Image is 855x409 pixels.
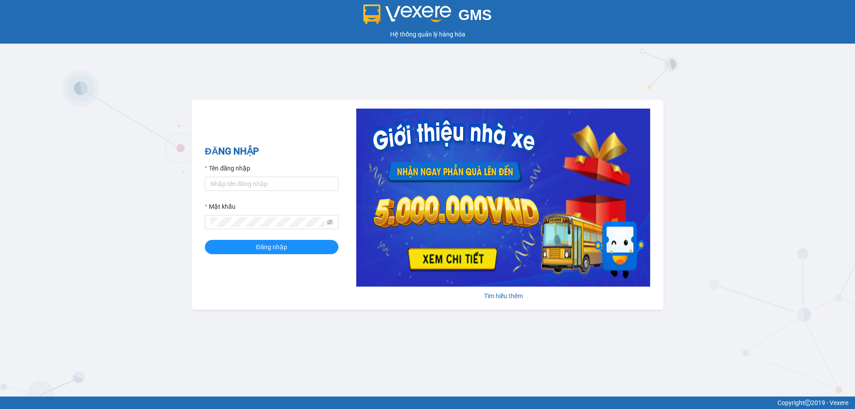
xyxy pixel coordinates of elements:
h2: ĐĂNG NHẬP [205,144,338,159]
div: Tìm hiểu thêm [356,291,650,301]
div: Hệ thống quản lý hàng hóa [2,29,853,39]
a: GMS [363,13,492,20]
input: Tên đăng nhập [205,177,338,191]
input: Mật khẩu [210,217,325,227]
label: Tên đăng nhập [205,163,250,173]
span: GMS [458,7,492,23]
button: Đăng nhập [205,240,338,254]
div: Copyright 2019 - Vexere [7,398,848,408]
span: eye-invisible [327,219,333,225]
label: Mật khẩu [205,202,236,211]
img: banner-0 [356,109,650,287]
span: copyright [805,400,811,406]
img: logo 2 [363,4,452,24]
span: Đăng nhập [256,242,287,252]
